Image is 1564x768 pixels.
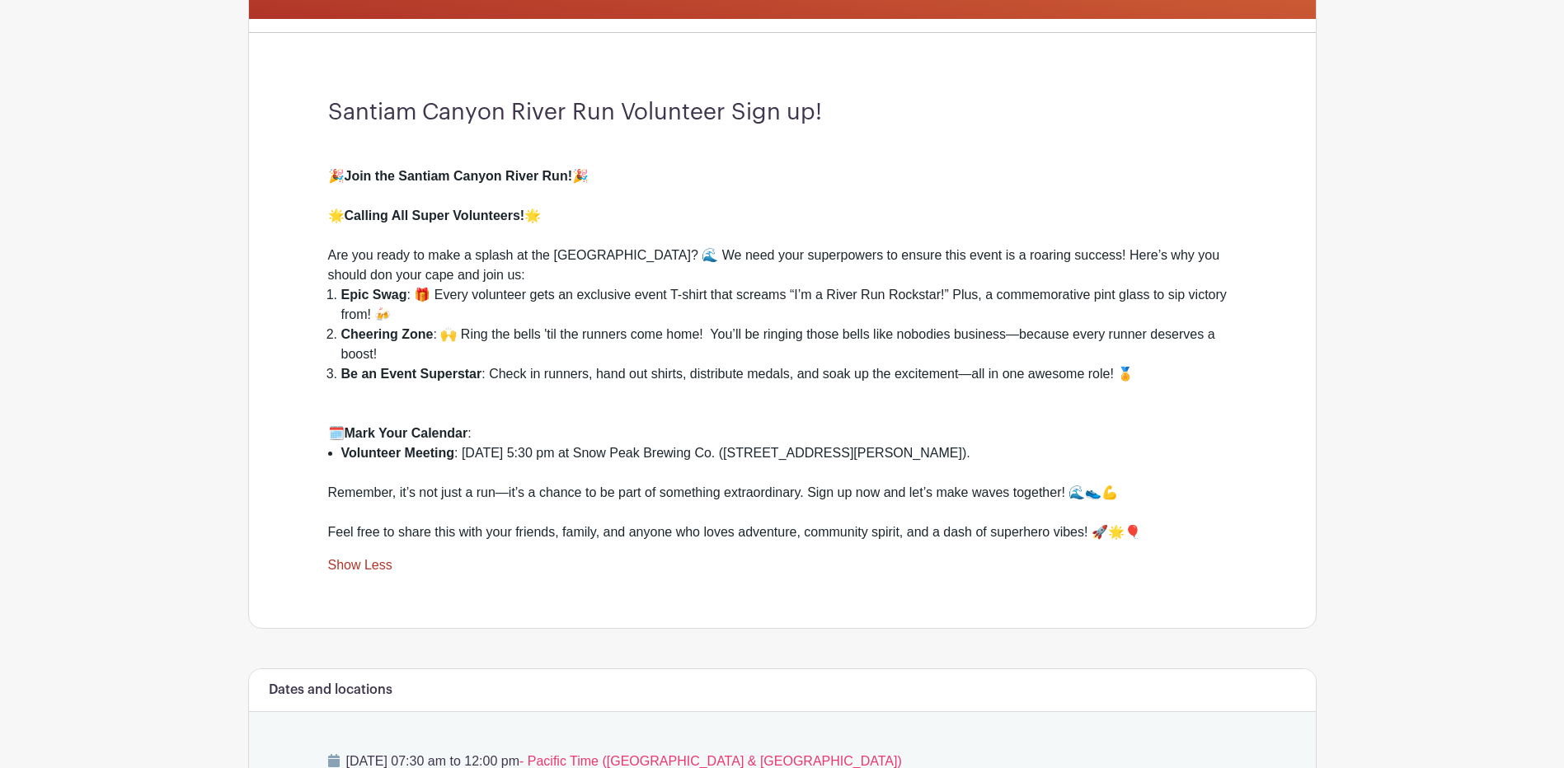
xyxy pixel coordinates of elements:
div: 🎉 🎉 [328,147,1237,186]
li: : 🙌 Ring the bells 'til the runners come home! You’ll be ringing those bells like nobodies busine... [341,325,1237,364]
h3: Santiam Canyon River Run Volunteer Sign up! [328,99,1237,127]
div: Remember, it’s not just a run—it’s a chance to be part of something extraordinary. Sign up now an... [328,463,1237,503]
strong: Join the Santiam Canyon River Run! [345,169,572,183]
li: : Check in runners, hand out shirts, distribute medals, and soak up the excitement—all in one awe... [341,364,1237,384]
strong: Mark Your Calendar [345,426,468,440]
li: : 🎁 Every volunteer gets an exclusive event T-shirt that screams “I’m a River Run Rockstar!” Plus... [341,285,1237,325]
span: - Pacific Time ([GEOGRAPHIC_DATA] & [GEOGRAPHIC_DATA]) [519,754,902,768]
strong: Epic Swag [341,288,407,302]
div: Feel free to share this with your friends, family, and anyone who loves adventure, community spir... [328,503,1237,542]
li: : [DATE] 5:30 pm at Snow Peak Brewing Co. ([STREET_ADDRESS][PERSON_NAME]). [341,443,1237,463]
a: Show Less [328,558,392,578]
div: 🌟 🌟 [328,186,1237,226]
div: Are you ready to make a splash at the [GEOGRAPHIC_DATA]? 🌊 We need your superpowers to ensure thi... [328,226,1237,285]
strong: Calling All Super Volunteers! [345,208,525,222]
h6: Dates and locations [269,682,392,698]
div: 🗓️ : [328,404,1237,443]
strong: Volunteer Meeting [341,446,455,460]
strong: Be an Event Superstar [341,367,482,381]
strong: Cheering Zone [341,327,434,341]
